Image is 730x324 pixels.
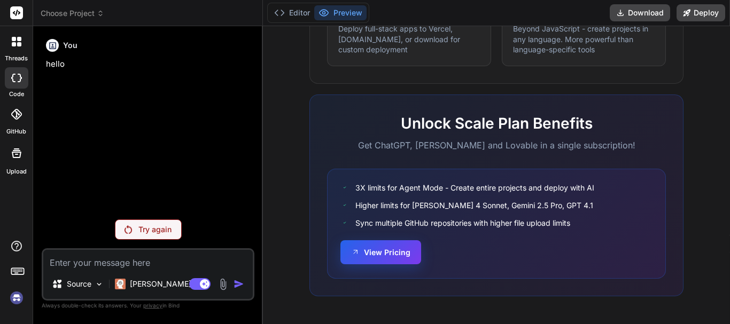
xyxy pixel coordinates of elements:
[217,278,229,290] img: attachment
[138,224,172,235] p: Try again
[340,240,421,264] button: View Pricing
[234,279,244,289] img: icon
[41,8,104,19] span: Choose Project
[125,225,132,234] img: Retry
[6,167,27,176] label: Upload
[270,5,314,20] button: Editor
[327,139,666,152] p: Get ChatGPT, [PERSON_NAME] and Lovable in a single subscription!
[7,289,26,307] img: signin
[143,302,162,309] span: privacy
[6,127,26,136] label: GitHub
[95,280,104,289] img: Pick Models
[610,4,670,21] button: Download
[355,182,594,193] span: 3X limits for Agent Mode - Create entire projects and deploy with AI
[46,58,252,70] p: hello
[5,54,28,63] label: threads
[63,40,77,51] h6: You
[355,200,593,211] span: Higher limits for [PERSON_NAME] 4 Sonnet, Gemini 2.5 Pro, GPT 4.1
[42,301,254,311] p: Always double-check its answers. Your in Bind
[355,217,570,228] span: Sync multiple GitHub repositories with higher file upload limits
[677,4,725,21] button: Deploy
[67,279,91,289] p: Source
[327,112,666,135] h2: Unlock Scale Plan Benefits
[9,90,24,99] label: code
[338,23,480,55] p: Deploy full-stack apps to Vercel, [DOMAIN_NAME], or download for custom deployment
[115,279,126,289] img: Claude 4 Sonnet
[314,5,367,20] button: Preview
[130,279,209,289] p: [PERSON_NAME] 4 S..
[513,23,655,55] p: Beyond JavaScript - create projects in any language. More powerful than language-specific tools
